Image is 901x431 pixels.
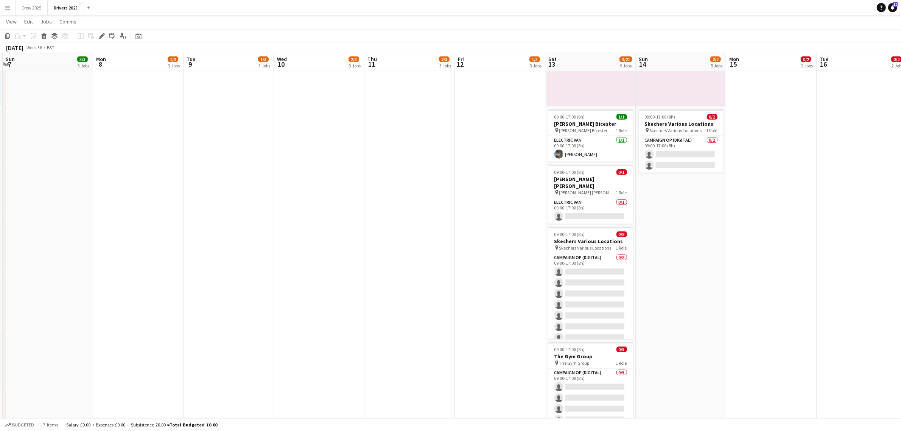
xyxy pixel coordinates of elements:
span: Mon [729,56,739,62]
span: The Gym Group [559,360,590,366]
span: 1/3 [529,56,540,62]
span: 2/3 [349,56,359,62]
span: View [6,18,17,25]
span: 11 [366,60,377,69]
span: 50 [893,2,898,7]
span: 1 Role [616,128,627,133]
app-job-card: 09:00-17:00 (8h)0/2Skechers Various Locations Skechers Various Locations1 RoleCampaign Op (Digita... [639,109,724,173]
div: 3 Jobs [530,63,542,69]
div: 9 Jobs [620,63,632,69]
h3: Skechers Various Locations [639,120,724,127]
app-card-role: Electric Van1/109:00-17:00 (8h)[PERSON_NAME] [548,136,633,162]
span: 7 [5,60,15,69]
span: 0/8 [616,231,627,237]
span: 14 [638,60,648,69]
div: 3 Jobs [439,63,451,69]
h3: [PERSON_NAME] [PERSON_NAME] [548,176,633,189]
span: Total Budgeted £0.00 [170,422,217,428]
app-card-role: Campaign Op (Digital)0/809:00-17:00 (8h) [548,253,633,356]
span: 1/3 [168,56,178,62]
span: 09:00-17:00 (8h) [554,231,585,237]
span: 0/5 [616,347,627,352]
a: Edit [21,17,36,27]
div: 3 Jobs [258,63,270,69]
span: Tue [187,56,195,62]
a: 50 [888,3,897,12]
h3: [PERSON_NAME] Bicester [548,120,633,127]
app-job-card: 09:00-17:00 (8h)0/1[PERSON_NAME] [PERSON_NAME] [PERSON_NAME] [PERSON_NAME]1 RoleElectric Van0/109... [548,165,633,224]
div: BST [47,45,54,50]
div: 3 Jobs [168,63,180,69]
span: 10 [276,60,287,69]
div: 2 Jobs [801,63,813,69]
span: 8 [95,60,106,69]
span: 13 [547,60,557,69]
a: View [3,17,20,27]
app-card-role: Campaign Op (Digital)0/209:00-17:00 (8h) [639,136,724,173]
a: Jobs [37,17,55,27]
span: 1 Role [616,360,627,366]
button: Budgeted [4,421,35,429]
span: 1 Role [616,190,627,195]
span: 9 [185,60,195,69]
span: 1/1 [616,114,627,120]
span: Thu [367,56,377,62]
span: 0/2 [707,114,717,120]
h3: Skechers Various Locations [548,238,633,245]
button: Crew 2025 [16,0,48,15]
span: 09:00-17:00 (8h) [645,114,675,120]
span: Sat [548,56,557,62]
div: 3 Jobs [78,63,89,69]
span: 1/3 [258,56,269,62]
app-card-role: Electric Van0/109:00-17:00 (8h) [548,198,633,224]
app-job-card: 09:00-17:00 (8h)1/1[PERSON_NAME] Bicester [PERSON_NAME] Bicester1 RoleElectric Van1/109:00-17:00 ... [548,109,633,162]
span: 0/1 [616,169,627,175]
span: 7 items [42,422,60,428]
span: [PERSON_NAME] Bicester [559,128,608,133]
div: 5 Jobs [711,63,722,69]
span: Fri [458,56,464,62]
span: Jobs [40,18,52,25]
span: Comms [59,18,76,25]
span: Edit [24,18,33,25]
span: Week 36 [25,45,44,50]
span: 09:00-17:00 (8h) [554,114,585,120]
span: Skechers Various Locations [650,128,702,133]
span: 16 [819,60,828,69]
span: Wed [277,56,287,62]
span: 1 Role [616,245,627,251]
div: [DATE] [6,44,23,52]
span: Mon [96,56,106,62]
h3: The Gym Group [548,353,633,360]
div: 3 Jobs [349,63,361,69]
span: 15 [728,60,739,69]
span: 0/2 [801,56,811,62]
span: [PERSON_NAME] [PERSON_NAME] [559,190,616,195]
span: 12 [457,60,464,69]
span: Tue [820,56,828,62]
span: Sun [639,56,648,62]
span: Sun [6,56,15,62]
span: Budgeted [12,422,34,428]
span: 3/3 [77,56,88,62]
button: Drivers 2025 [48,0,84,15]
span: 2/7 [710,56,721,62]
span: Skechers Various Locations [559,245,612,251]
span: 09:00-17:00 (8h) [554,169,585,175]
span: 2/3 [439,56,450,62]
span: 3/21 [619,56,632,62]
div: Salary £0.00 + Expenses £0.00 + Subsistence £0.00 = [66,422,217,428]
span: 1 Role [706,128,717,133]
a: Comms [56,17,79,27]
app-job-card: 09:00-17:00 (8h)0/8Skechers Various Locations Skechers Various Locations1 RoleCampaign Op (Digita... [548,227,633,339]
span: 09:00-17:00 (8h) [554,347,585,352]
